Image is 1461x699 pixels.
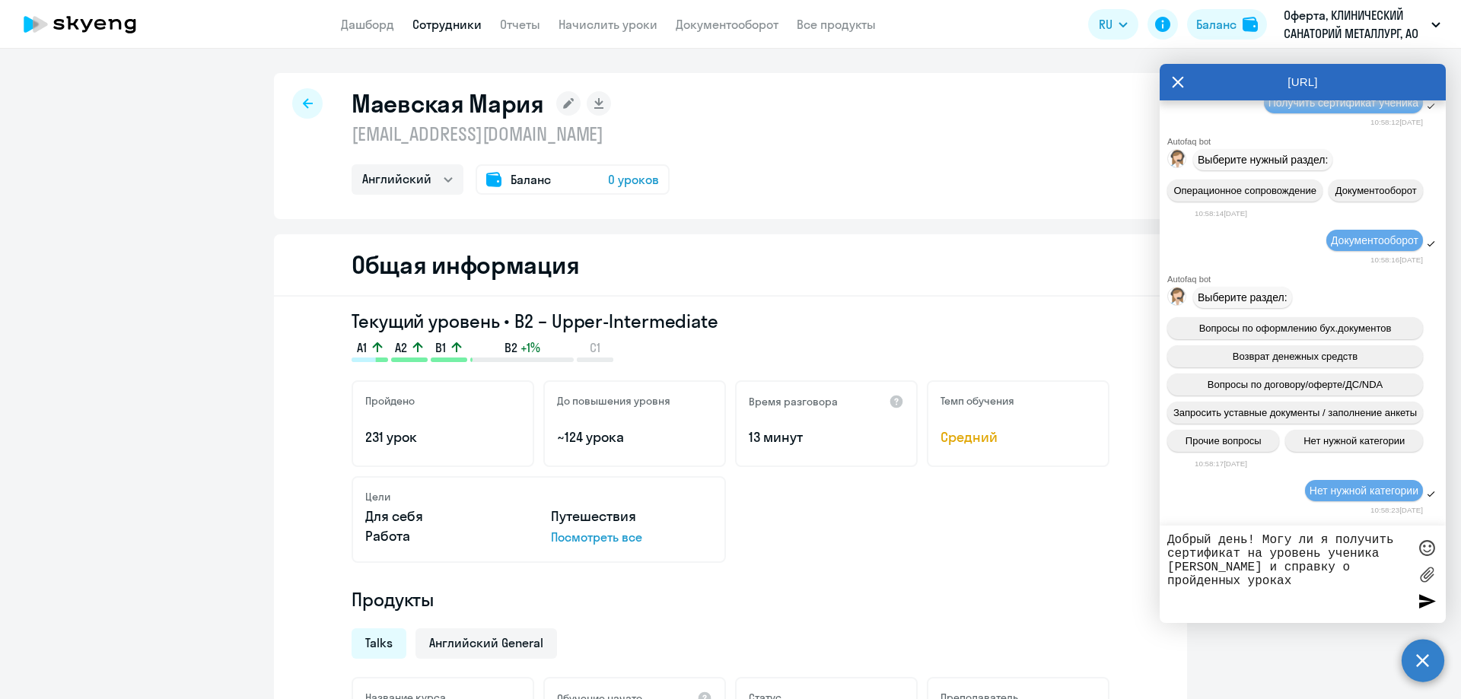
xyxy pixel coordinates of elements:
[1173,185,1316,196] span: Операционное сопровождение
[1198,291,1288,303] span: Выберите раздел:
[1243,17,1258,32] img: balance
[941,427,1096,447] span: Средний
[1370,506,1423,514] time: 10:58:23[DATE]
[1186,435,1262,446] span: Прочие вопросы
[749,395,838,408] h5: Время разговора
[676,17,778,32] a: Документооборот
[429,634,543,651] span: Английский General
[557,427,712,447] p: ~124 урока
[365,394,415,408] h5: Пройдено
[365,490,390,504] h5: Цели
[1167,345,1423,367] button: Возврат денежных средств
[551,528,712,546] p: Посмотреть все
[1196,15,1237,33] div: Баланс
[1331,234,1418,246] span: Документооборот
[1173,407,1417,418] span: Запросить уставные документы / заполнение анкеты
[1268,97,1418,109] span: Получить сертификат ученика
[395,339,407,356] span: A2
[1167,533,1408,615] textarea: Добрый день! Могу ли я получить сертификат на уровень ученика [PERSON_NAME] и справку о пройденны...
[352,88,544,119] h1: Маевская Мария
[1329,180,1423,202] button: Документооборот
[1168,150,1187,172] img: bot avatar
[1167,275,1446,284] div: Autofaq bot
[1167,402,1423,424] button: Запросить уставные документы / заполнение анкеты
[1198,154,1328,166] span: Выберите нужный раздел:
[1088,9,1138,40] button: RU
[1415,563,1438,586] label: Лимит 10 файлов
[1099,15,1112,33] span: RU
[1233,351,1358,362] span: Возврат денежных средств
[1167,373,1423,396] button: Вопросы по договору/оферте/ДС/NDA
[1195,459,1247,468] time: 10:58:17[DATE]
[1168,288,1187,310] img: bot avatar
[352,122,670,146] p: [EMAIL_ADDRESS][DOMAIN_NAME]
[365,507,527,526] p: Для себя
[1167,137,1446,146] div: Autofaq bot
[365,427,520,447] p: 231 урок
[520,339,540,356] span: +1%
[365,634,393,651] span: Talks
[341,17,394,32] a: Дашборд
[357,339,367,356] span: A1
[1370,118,1423,126] time: 10:58:12[DATE]
[1310,485,1418,497] span: Нет нужной категории
[608,170,659,189] span: 0 уроков
[559,17,657,32] a: Начислить уроки
[749,427,904,447] p: 13 минут
[352,587,1109,612] h4: Продукты
[1284,6,1425,43] p: Оферта, КЛИНИЧЕСКИЙ САНАТОРИЙ МЕТАЛЛУРГ, АО
[1285,430,1423,452] button: Нет нужной категории
[1167,317,1423,339] button: Вопросы по оформлению бух.документов
[412,17,482,32] a: Сотрудники
[1187,9,1267,40] button: Балансbalance
[557,394,670,408] h5: До повышения уровня
[365,526,527,546] p: Работа
[505,339,517,356] span: B2
[352,249,579,280] h2: Общая информация
[1167,430,1279,452] button: Прочие вопросы
[941,394,1014,408] h5: Темп обучения
[1303,435,1405,446] span: Нет нужной категории
[1208,379,1383,390] span: Вопросы по договору/оферте/ДС/NDA
[797,17,876,32] a: Все продукты
[590,339,600,356] span: C1
[500,17,540,32] a: Отчеты
[1276,6,1448,43] button: Оферта, КЛИНИЧЕСКИЙ САНАТОРИЙ МЕТАЛЛУРГ, АО
[551,507,712,526] p: Путешествия
[1335,185,1417,196] span: Документооборот
[1167,180,1323,202] button: Операционное сопровождение
[435,339,446,356] span: B1
[352,309,1109,333] h3: Текущий уровень • B2 – Upper-Intermediate
[1370,256,1423,264] time: 10:58:16[DATE]
[1199,322,1392,334] span: Вопросы по оформлению бух.документов
[511,170,551,189] span: Баланс
[1195,209,1247,218] time: 10:58:14[DATE]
